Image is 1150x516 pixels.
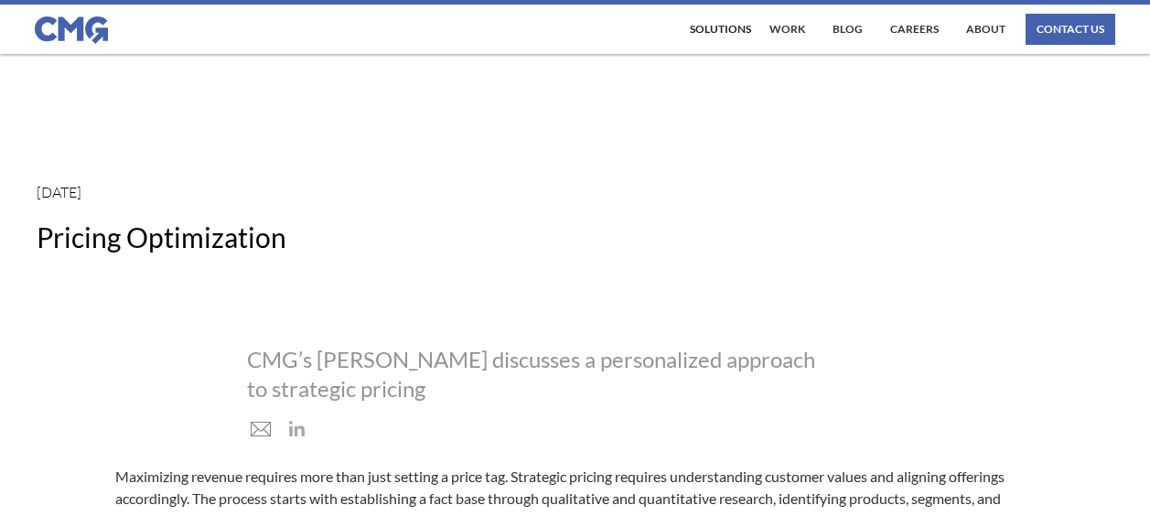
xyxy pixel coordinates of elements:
div: contact us [1037,24,1104,35]
img: CMG logo in blue. [35,16,108,44]
a: work [765,14,810,45]
a: Blog [828,14,867,45]
div: CMG’s [PERSON_NAME] discusses a personalized approach to strategic pricing [247,345,822,403]
a: About [962,14,1010,45]
h2: [DATE] [822,391,903,411]
div: Solutions [690,24,751,35]
a: Careers [886,14,943,45]
img: mail icon in grey [249,420,273,439]
img: LinkedIn icon in grey [287,419,306,438]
